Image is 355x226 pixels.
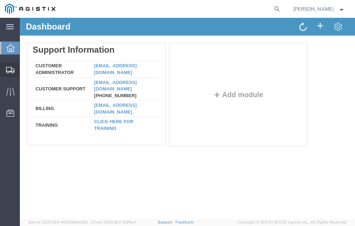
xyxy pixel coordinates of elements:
[158,220,175,224] a: Support
[5,4,55,14] img: logo
[13,60,71,83] td: Customer Support
[20,18,355,219] iframe: FS Legacy Container
[191,73,246,81] button: Add module
[74,62,117,74] a: [EMAIL_ADDRESS][DOMAIN_NAME]
[293,5,345,13] button: [PERSON_NAME]
[28,220,88,224] span: Server: 2025.19.0-49328d0a35e
[13,83,71,99] td: Billing
[74,85,117,97] a: [EMAIL_ADDRESS][DOMAIN_NAME]
[293,5,334,13] span: Neil Coehlo
[74,45,117,57] a: [EMAIL_ADDRESS][DOMAIN_NAME]
[13,99,71,114] td: Training
[175,220,193,224] a: Feedback
[91,220,136,224] span: Client: 2025.19.0-129fbcf
[237,219,346,225] span: Copyright © [DATE]-[DATE] Agistix Inc., All Rights Reserved
[74,101,114,113] a: Click here for training
[71,60,140,83] td: [PHONE_NUMBER]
